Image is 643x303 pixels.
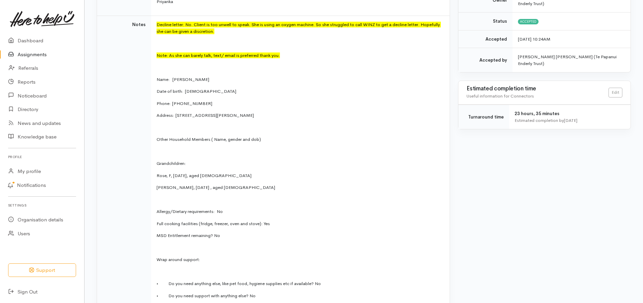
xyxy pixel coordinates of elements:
p: Grandchildren: [157,160,442,167]
div: Estimated completion by [515,117,622,124]
span: MSD Entitlement remaining? No [157,233,220,238]
button: Support [8,263,76,277]
font: Note: As she can barely talk, text/ email is preferred thank you. [157,52,280,58]
h6: Settings [8,201,76,210]
td: Turnaround time [458,105,509,129]
h3: Estimated completion time [467,86,609,92]
p: [PERSON_NAME], [DATE] , aged [DEMOGRAPHIC_DATA] [157,184,442,191]
time: [DATE] 10:24AM [518,36,550,42]
time: [DATE] [564,117,577,123]
p: Date of birth: [DEMOGRAPHIC_DATA] [157,88,442,95]
a: Edit [609,88,622,98]
h6: Profile [8,152,76,161]
p: Name: [PERSON_NAME] [157,76,442,83]
span: • Do you need support with anything else? No [157,293,256,299]
span: Wrap around support: [157,257,200,262]
span: Accepted [518,19,539,24]
p: Phone: [PHONE_NUMBER] [157,100,442,107]
p: Address: [STREET_ADDRESS][PERSON_NAME] [157,112,442,119]
span: • Do you need anything else, like pet food, hygiene supplies etc if available? No [157,281,321,286]
span: Full cooking facilities (fridge, freezer, oven and stove): Yes [157,221,270,226]
span: 23 hours, 35 minutes [515,111,559,116]
span: Other Household Members ( Name, gender and dob) [157,136,261,142]
p: Rose, F, [DATE], aged [DEMOGRAPHIC_DATA] [157,172,442,179]
td: [PERSON_NAME] [PERSON_NAME] (Te Papanui Enderly Trust) [513,48,630,72]
td: Status [458,13,513,30]
span: Useful information for Connectors [467,93,534,99]
td: Accepted [458,30,513,48]
font: Decline letter: No. Client is too unwell to speak. She is using an oxygen machine. So she struggl... [157,22,441,34]
td: Accepted by [458,48,513,72]
span: Allergy/Dietary requirements: No [157,209,223,214]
